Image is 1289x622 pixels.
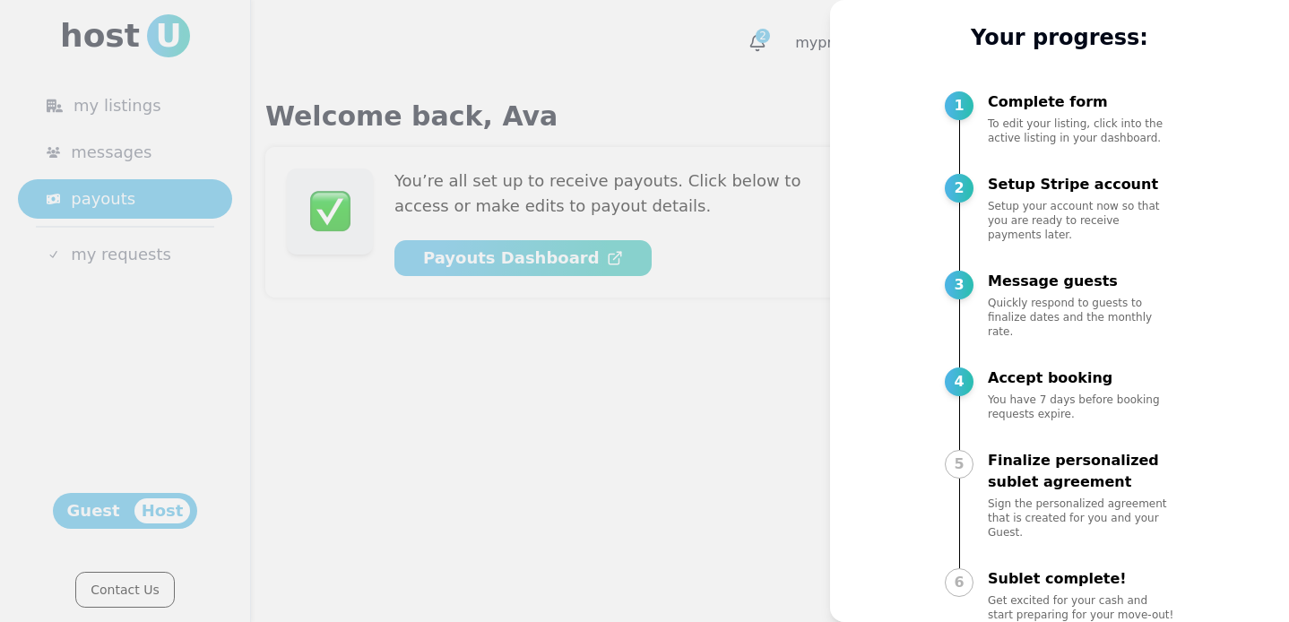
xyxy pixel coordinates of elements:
[988,497,1174,540] p: Sign the personalized agreement that is created for you and your Guest.
[988,271,1174,292] p: Message guests
[945,91,973,120] div: 1
[945,367,973,396] div: 4
[988,199,1174,242] p: Setup your account now so that you are ready to receive payments later.
[945,271,973,299] div: 3
[988,367,1174,389] p: Accept booking
[988,568,1174,590] p: Sublet complete!
[988,91,1174,113] p: Complete form
[945,568,973,597] div: 6
[988,296,1174,339] p: Quickly respond to guests to finalize dates and the monthly rate.
[945,174,973,203] div: 2
[988,450,1174,493] p: Finalize personalized sublet agreement
[988,593,1174,622] p: Get excited for your cash and start preparing for your move-out!
[988,174,1174,195] p: Setup Stripe account
[988,117,1174,145] p: To edit your listing, click into the active listing in your dashboard.
[945,23,1174,52] p: Your progress:
[988,393,1174,421] p: You have 7 days before booking requests expire.
[945,450,973,479] div: 5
